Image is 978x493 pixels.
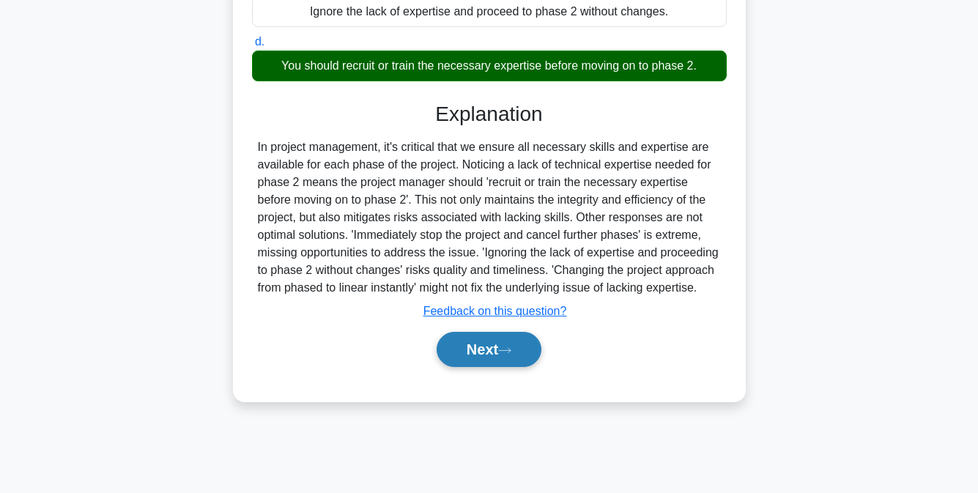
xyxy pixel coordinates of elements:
button: Next [437,332,541,367]
div: You should recruit or train the necessary expertise before moving on to phase 2. [252,51,727,81]
a: Feedback on this question? [423,305,567,317]
div: In project management, it's critical that we ensure all necessary skills and expertise are availa... [258,138,721,297]
h3: Explanation [261,102,718,127]
span: d. [255,35,264,48]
